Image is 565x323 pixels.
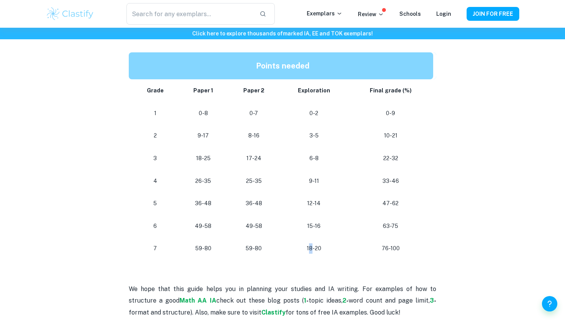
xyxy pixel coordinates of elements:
[256,61,309,70] strong: Points needed
[138,221,172,231] p: 6
[138,198,172,209] p: 5
[2,29,563,38] h6: Click here to explore thousands of marked IA, EE and TOK exemplars !
[286,131,342,141] p: 3-5
[46,6,95,22] img: Clastify logo
[354,153,427,164] p: 22-32
[138,243,172,254] p: 7
[306,297,309,304] strong: -
[304,297,306,304] a: 1
[354,243,427,254] p: 76-100
[467,7,519,21] button: JOIN FOR FREE
[179,297,216,304] a: Math AA IA
[286,243,342,254] p: 18-20
[354,198,427,209] p: 47-62
[234,108,273,119] p: 0-7
[126,3,253,25] input: Search for any exemplars...
[298,87,330,94] strong: Exploration
[184,198,222,209] p: 36-48
[399,11,421,17] a: Schools
[138,131,172,141] p: 2
[184,131,222,141] p: 9-17
[307,9,342,18] p: Exemplars
[346,297,349,304] strong: -
[370,87,412,94] strong: Final grade (%)
[138,153,172,164] p: 3
[234,198,273,209] p: 36-48
[354,221,427,231] p: 63-75
[243,87,264,94] strong: Paper 2
[147,87,164,94] strong: Grade
[354,176,427,186] p: 33-46
[436,11,451,17] a: Login
[184,221,222,231] p: 49-58
[234,243,273,254] p: 59-80
[184,153,222,164] p: 18-25
[234,131,273,141] p: 8-16
[138,108,172,119] p: 1
[542,296,557,311] button: Help and Feedback
[358,10,384,18] p: Review
[184,176,222,186] p: 26-35
[286,198,342,209] p: 12-14
[138,176,172,186] p: 4
[430,297,434,304] a: 3
[261,309,286,316] a: Clastify
[234,221,273,231] p: 49-58
[129,283,436,318] p: We hope that this guide helps you in planning your studies and IA writing. For examples of how to...
[184,108,222,119] p: 0-8
[184,243,222,254] p: 59-80
[342,297,346,304] a: 2
[354,131,427,141] p: 10-21
[286,176,342,186] p: 9-11
[354,108,427,119] p: 0-9
[193,87,213,94] strong: Paper 1
[286,153,342,164] p: 6-8
[234,153,273,164] p: 17-24
[286,221,342,231] p: 15-16
[434,297,436,304] strong: -
[234,176,273,186] p: 25-35
[286,108,342,119] p: 0-2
